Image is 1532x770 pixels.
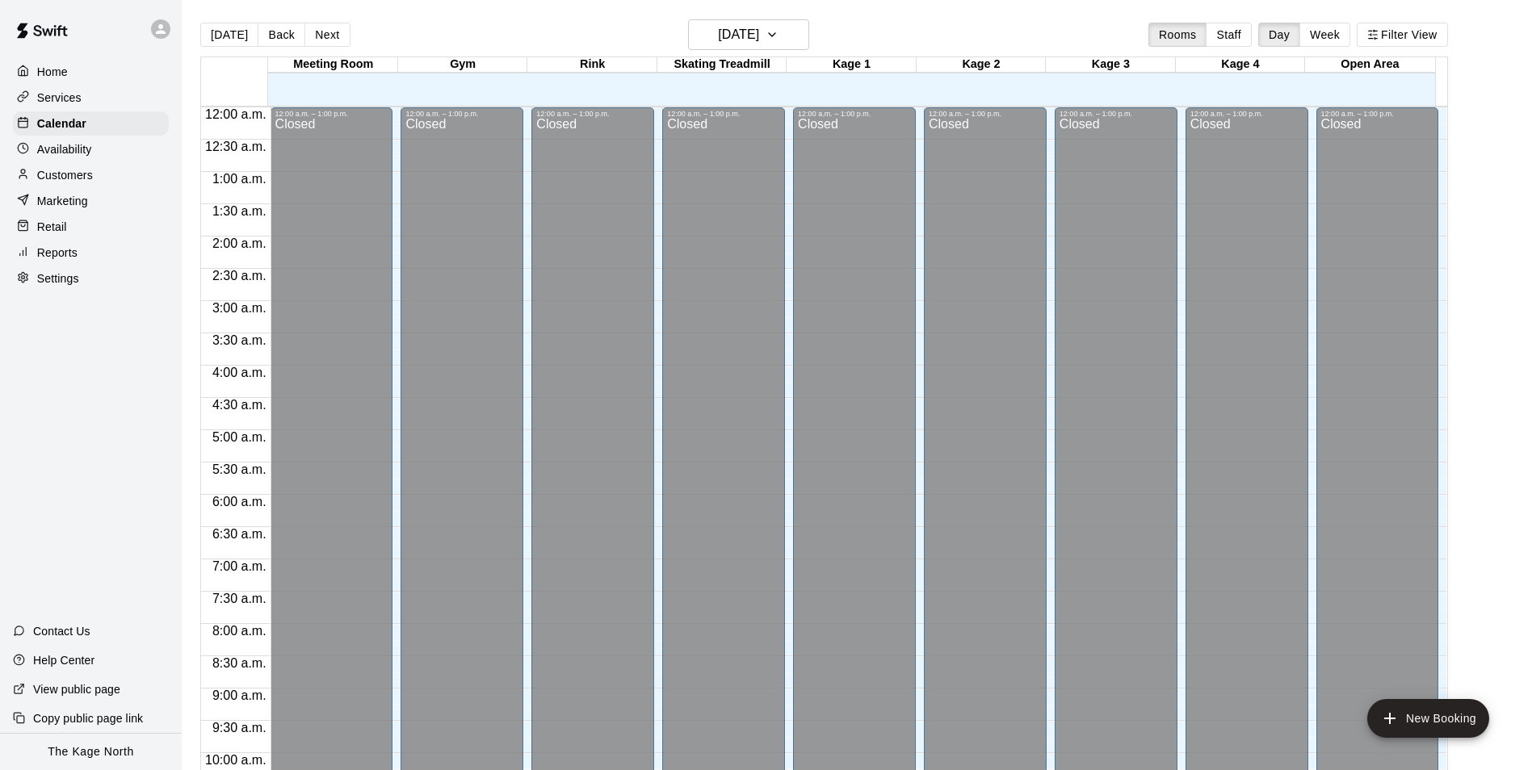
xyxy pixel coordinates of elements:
[13,163,169,187] a: Customers
[1321,110,1434,118] div: 12:00 a.m. – 1:00 p.m.
[208,269,271,282] span: 2:30 a.m.
[1357,23,1447,47] button: Filter View
[258,23,305,47] button: Back
[718,23,759,46] h6: [DATE]
[48,743,134,760] p: The Kage North
[527,57,657,73] div: Rink
[13,241,169,265] a: Reports
[33,652,94,668] p: Help Center
[1046,57,1175,73] div: Kage 3
[201,753,271,767] span: 10:00 a.m.
[405,110,518,118] div: 12:00 a.m. – 1:00 p.m.
[1305,57,1434,73] div: Open Area
[37,245,78,261] p: Reports
[275,110,388,118] div: 12:00 a.m. – 1:00 p.m.
[37,270,79,287] p: Settings
[1148,23,1207,47] button: Rooms
[13,86,169,110] a: Services
[201,107,271,121] span: 12:00 a.m.
[1367,699,1489,738] button: add
[208,333,271,347] span: 3:30 a.m.
[208,527,271,541] span: 6:30 a.m.
[304,23,350,47] button: Next
[1299,23,1350,47] button: Week
[208,204,271,218] span: 1:30 a.m.
[787,57,916,73] div: Kage 1
[37,193,88,209] p: Marketing
[37,115,86,132] p: Calendar
[37,219,67,235] p: Retail
[13,60,169,84] a: Home
[688,19,809,50] button: [DATE]
[37,64,68,80] p: Home
[917,57,1046,73] div: Kage 2
[33,710,143,726] p: Copy public page link
[13,215,169,239] a: Retail
[13,266,169,291] a: Settings
[208,721,271,734] span: 9:30 a.m.
[37,167,93,183] p: Customers
[33,681,120,697] p: View public page
[208,559,271,573] span: 7:00 a.m.
[200,23,258,47] button: [DATE]
[208,366,271,379] span: 4:00 a.m.
[208,301,271,315] span: 3:00 a.m.
[929,110,1042,118] div: 12:00 a.m. – 1:00 p.m.
[208,656,271,670] span: 8:30 a.m.
[398,57,527,73] div: Gym
[1190,110,1303,118] div: 12:00 a.m. – 1:00 p.m.
[13,137,169,161] a: Availability
[208,624,271,638] span: 8:00 a.m.
[667,110,780,118] div: 12:00 a.m. – 1:00 p.m.
[13,189,169,213] a: Marketing
[208,592,271,605] span: 7:30 a.m.
[208,236,271,250] span: 2:00 a.m.
[208,430,271,444] span: 5:00 a.m.
[208,688,271,702] span: 9:00 a.m.
[1176,57,1305,73] div: Kage 4
[208,495,271,508] span: 6:00 a.m.
[37,90,82,106] p: Services
[268,57,397,73] div: Meeting Room
[208,398,271,412] span: 4:30 a.m.
[208,172,271,186] span: 1:00 a.m.
[536,110,649,118] div: 12:00 a.m. – 1:00 p.m.
[37,141,92,157] p: Availability
[1060,110,1173,118] div: 12:00 a.m. – 1:00 p.m.
[657,57,787,73] div: Skating Treadmill
[13,111,169,136] a: Calendar
[1258,23,1300,47] button: Day
[208,462,271,476] span: 5:30 a.m.
[798,110,911,118] div: 12:00 a.m. – 1:00 p.m.
[33,623,90,639] p: Contact Us
[201,140,271,153] span: 12:30 a.m.
[1206,23,1252,47] button: Staff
